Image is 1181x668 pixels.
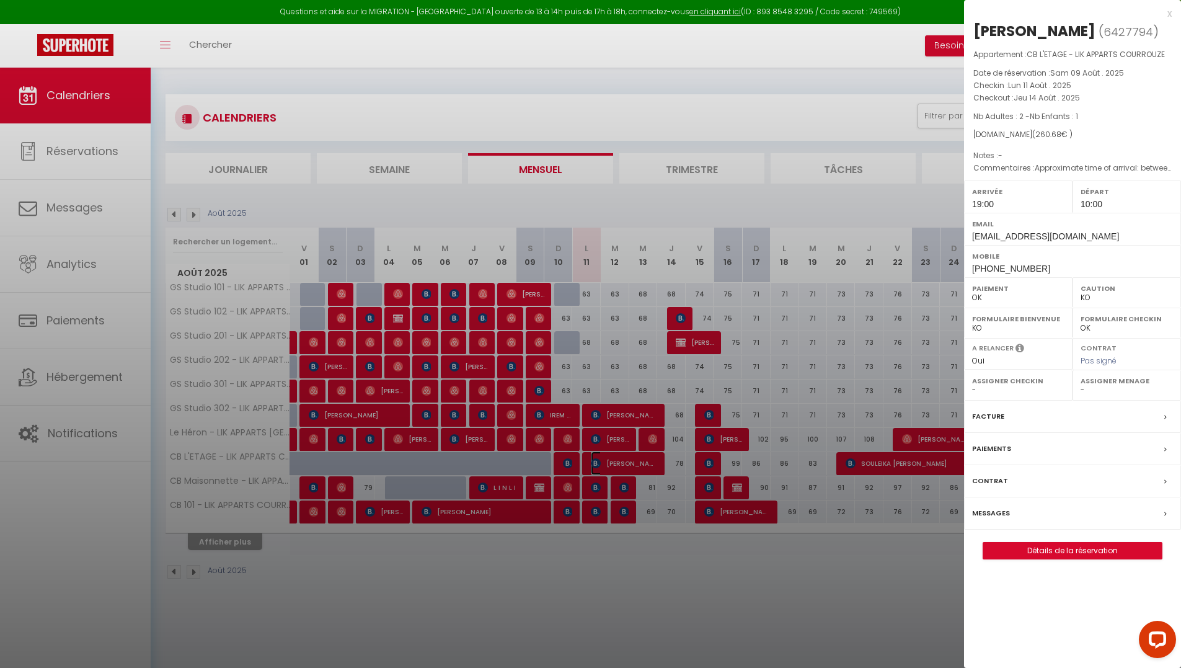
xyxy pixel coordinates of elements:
[1129,616,1181,668] iframe: LiveChat chat widget
[973,67,1172,79] p: Date de réservation :
[964,6,1172,21] div: x
[973,129,1172,141] div: [DOMAIN_NAME]
[972,410,1004,423] label: Facture
[1081,185,1173,198] label: Départ
[1081,313,1173,325] label: Formulaire Checkin
[973,162,1172,174] p: Commentaires :
[1015,343,1024,357] i: Sélectionner OUI si vous souhaiter envoyer les séquences de messages post-checkout
[973,92,1172,104] p: Checkout :
[1081,355,1117,366] span: Pas signé
[972,507,1010,520] label: Messages
[972,442,1011,455] label: Paiements
[1081,375,1173,387] label: Assigner Menage
[972,231,1119,241] span: [EMAIL_ADDRESS][DOMAIN_NAME]
[972,343,1014,354] label: A relancer
[1081,199,1102,209] span: 10:00
[972,185,1064,198] label: Arrivée
[972,264,1050,274] span: [PHONE_NUMBER]
[1027,49,1165,60] span: CB L'ETAGE - LIK APPARTS COURROUZE
[1035,129,1061,140] span: 260.68
[973,149,1172,162] p: Notes :
[983,542,1162,559] button: Détails de la réservation
[972,199,994,209] span: 19:00
[972,313,1064,325] label: Formulaire Bienvenue
[1081,282,1173,295] label: Caution
[972,282,1064,295] label: Paiement
[983,543,1162,559] a: Détails de la réservation
[972,375,1064,387] label: Assigner Checkin
[973,111,1078,122] span: Nb Adultes : 2 -
[1032,129,1073,140] span: ( € )
[972,218,1173,230] label: Email
[1104,24,1153,40] span: 6427794
[1030,111,1078,122] span: Nb Enfants : 1
[973,48,1172,61] p: Appartement :
[1008,80,1071,91] span: Lun 11 Août . 2025
[972,474,1008,488] label: Contrat
[1014,92,1080,103] span: Jeu 14 Août . 2025
[1099,23,1159,40] span: ( )
[1081,343,1117,351] label: Contrat
[973,79,1172,92] p: Checkin :
[972,250,1173,262] label: Mobile
[973,21,1095,41] div: [PERSON_NAME]
[1050,68,1124,78] span: Sam 09 Août . 2025
[998,150,1002,161] span: -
